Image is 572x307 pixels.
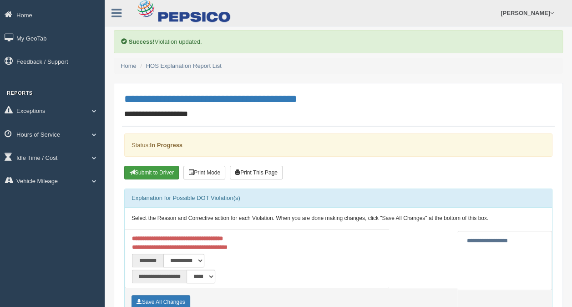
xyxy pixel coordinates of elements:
[183,166,225,179] button: Print Mode
[114,30,563,53] div: Violation updated.
[230,166,283,179] button: Print This Page
[125,208,552,230] div: Select the Reason and Corrective action for each Violation. When you are done making changes, cli...
[150,142,182,148] strong: In Progress
[125,189,552,207] div: Explanation for Possible DOT Violation(s)
[124,166,179,179] button: Submit To Driver
[146,62,222,69] a: HOS Explanation Report List
[129,38,155,45] b: Success!
[124,133,552,157] div: Status:
[121,62,137,69] a: Home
